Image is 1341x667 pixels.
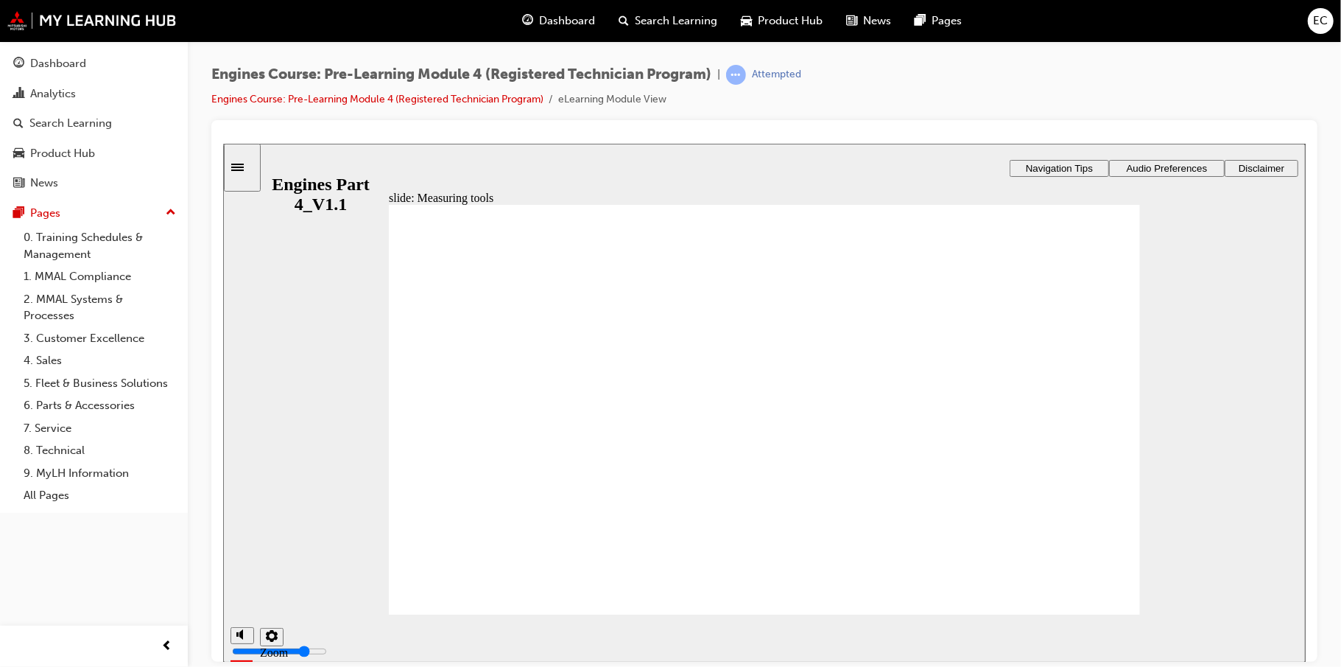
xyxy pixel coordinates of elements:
a: search-iconSearch Learning [608,6,730,36]
a: 9. MyLH Information [18,462,182,485]
a: Search Learning [6,110,182,137]
label: Zoom to fit [37,503,65,542]
input: volume [9,502,104,514]
a: News [6,170,182,197]
span: News [864,13,892,29]
button: Pages [6,200,182,227]
div: Analytics [30,85,76,102]
a: 5. Fleet & Business Solutions [18,372,182,395]
a: guage-iconDashboard [511,6,608,36]
a: Analytics [6,80,182,108]
a: 3. Customer Excellence [18,327,182,350]
a: 2. MMAL Systems & Processes [18,288,182,327]
span: Audio Preferences [904,19,985,30]
span: learningRecordVerb_ATTEMPT-icon [726,65,746,85]
button: volume [7,483,31,500]
img: mmal [7,11,177,30]
span: pages-icon [915,12,926,30]
span: Product Hub [759,13,823,29]
a: 7. Service [18,417,182,440]
span: Engines Course: Pre-Learning Module 4 (Registered Technician Program) [211,66,711,83]
a: Dashboard [6,50,182,77]
span: news-icon [847,12,858,30]
span: EC [1314,13,1328,29]
div: Attempted [752,68,801,82]
div: Product Hub [30,145,95,162]
span: Dashboard [540,13,596,29]
div: Dashboard [30,55,86,72]
span: | [717,66,720,83]
span: guage-icon [523,12,534,30]
span: Disclaimer [1016,19,1061,30]
a: 6. Parts & Accessories [18,394,182,417]
a: 0. Training Schedules & Management [18,226,182,265]
span: news-icon [13,177,24,190]
a: car-iconProduct Hub [730,6,835,36]
li: eLearning Module View [558,91,666,108]
a: Engines Course: Pre-Learning Module 4 (Registered Technician Program) [211,93,543,105]
span: search-icon [619,12,630,30]
span: guage-icon [13,57,24,71]
button: Disclaimer [1002,16,1075,33]
a: pages-iconPages [904,6,974,36]
button: settings [37,484,60,503]
div: Search Learning [29,115,112,132]
a: Product Hub [6,140,182,167]
span: car-icon [742,12,753,30]
a: 4. Sales [18,349,182,372]
span: prev-icon [162,638,173,656]
span: car-icon [13,147,24,161]
span: up-icon [166,203,176,223]
span: chart-icon [13,88,24,101]
span: pages-icon [13,207,24,220]
button: Audio Preferences [886,16,1002,33]
button: Navigation Tips [786,16,886,33]
div: misc controls [7,471,59,519]
span: Pages [932,13,962,29]
div: News [30,175,58,192]
a: news-iconNews [835,6,904,36]
div: Pages [30,205,60,222]
span: Navigation Tips [803,19,870,30]
a: 8. Technical [18,439,182,462]
span: Search Learning [636,13,718,29]
a: 1. MMAL Compliance [18,265,182,288]
button: DashboardAnalyticsSearch LearningProduct HubNews [6,47,182,200]
button: EC [1308,8,1334,34]
a: All Pages [18,484,182,507]
span: search-icon [13,117,24,130]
